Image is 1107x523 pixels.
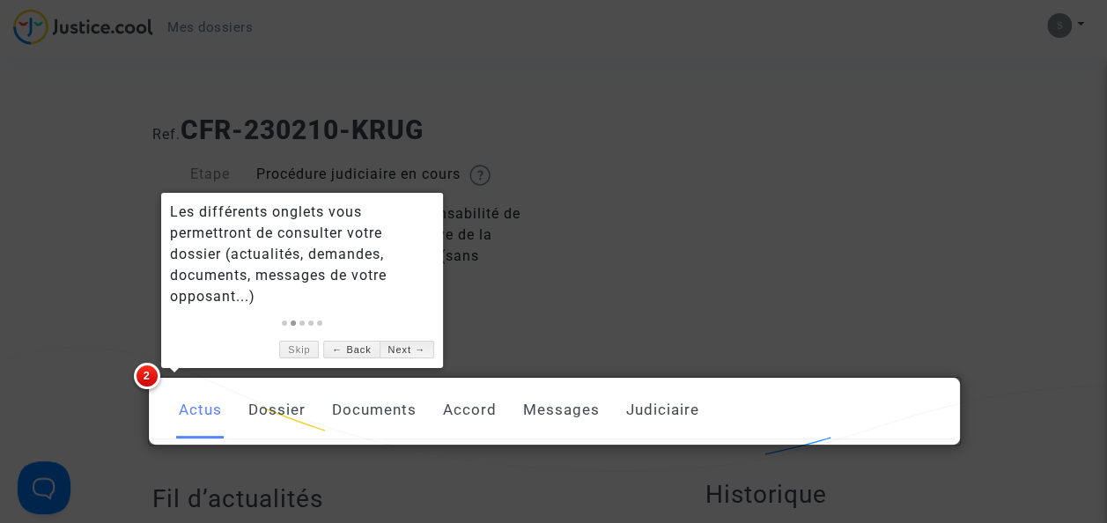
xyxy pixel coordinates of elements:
[380,341,434,359] a: Next →
[279,341,319,359] a: Skip
[134,363,160,389] span: 2
[170,202,434,307] div: Les différents onglets vous permettront de consulter votre dossier (actualités, demandes, documen...
[523,381,600,439] a: Messages
[248,381,306,439] a: Dossier
[626,381,699,439] a: Judiciaire
[443,381,497,439] a: Accord
[179,381,222,439] a: Actus
[332,381,417,439] a: Documents
[323,341,379,359] a: ← Back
